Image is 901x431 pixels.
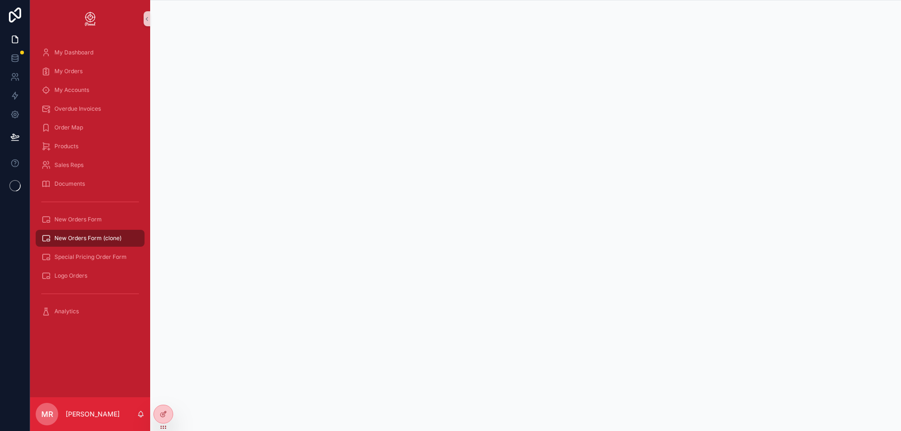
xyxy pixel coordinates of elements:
[36,157,145,174] a: Sales Reps
[36,82,145,98] a: My Accounts
[54,49,93,56] span: My Dashboard
[41,408,53,420] span: MR
[54,68,83,75] span: My Orders
[36,63,145,80] a: My Orders
[54,180,85,188] span: Documents
[36,119,145,136] a: Order Map
[54,143,78,150] span: Products
[54,161,84,169] span: Sales Reps
[54,272,87,280] span: Logo Orders
[36,211,145,228] a: New Orders Form
[54,124,83,131] span: Order Map
[36,44,145,61] a: My Dashboard
[36,267,145,284] a: Logo Orders
[36,230,145,247] a: New Orders Form (clone)
[83,11,98,26] img: App logo
[66,409,120,419] p: [PERSON_NAME]
[54,253,127,261] span: Special Pricing Order Form
[54,86,89,94] span: My Accounts
[36,100,145,117] a: Overdue Invoices
[36,303,145,320] a: Analytics
[36,249,145,265] a: Special Pricing Order Form
[30,38,150,332] div: scrollable content
[54,308,79,315] span: Analytics
[36,138,145,155] a: Products
[54,216,102,223] span: New Orders Form
[36,175,145,192] a: Documents
[54,234,122,242] span: New Orders Form (clone)
[54,105,101,113] span: Overdue Invoices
